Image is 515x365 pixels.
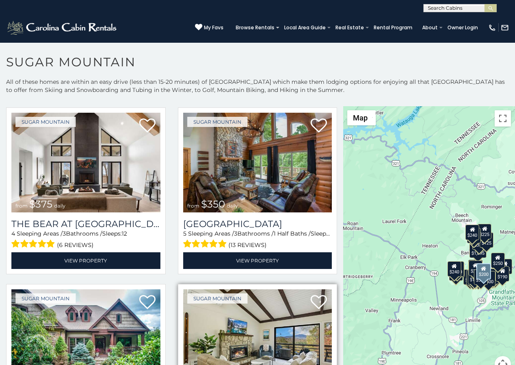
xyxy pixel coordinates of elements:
a: Browse Rentals [232,22,278,33]
span: from [187,203,199,209]
a: [GEOGRAPHIC_DATA] [183,219,332,229]
a: Rental Program [370,22,416,33]
img: phone-regular-white.png [488,24,496,32]
div: $200 [476,263,491,280]
a: View Property [11,252,160,269]
img: Grouse Moor Lodge [183,113,332,212]
span: My Favs [204,24,224,31]
img: The Bear At Sugar Mountain [11,113,160,212]
div: $155 [498,259,512,274]
a: Sugar Mountain [187,117,248,127]
h3: Grouse Moor Lodge [183,219,332,229]
a: Add to favorites [139,118,156,135]
div: Sleeping Areas / Bathrooms / Sleeps: [183,229,332,250]
a: View Property [183,252,332,269]
div: $240 [465,225,479,240]
span: $375 [29,198,53,210]
span: (13 reviews) [228,240,267,250]
span: 1 Half Baths / [274,230,311,237]
a: My Favs [195,24,224,32]
div: $175 [468,269,482,284]
a: Add to favorites [311,294,327,311]
a: The Bear At [GEOGRAPHIC_DATA] [11,219,160,229]
button: Change map style [347,110,376,125]
span: $350 [201,198,225,210]
div: $190 [495,266,509,282]
div: $240 [447,261,461,277]
h3: The Bear At Sugar Mountain [11,219,160,229]
a: Add to favorites [311,118,327,135]
a: Sugar Mountain [15,293,76,304]
span: daily [54,203,66,209]
div: Sleeping Areas / Bathrooms / Sleeps: [11,229,160,250]
a: Add to favorites [139,294,156,311]
span: (6 reviews) [57,240,94,250]
a: Sugar Mountain [15,117,76,127]
img: White-1-2.png [6,20,119,36]
a: Local Area Guide [280,22,330,33]
span: 4 [11,230,15,237]
span: 3 [63,230,66,237]
div: $1,095 [469,243,487,258]
div: $125 [480,232,493,248]
span: daily [227,203,238,209]
a: Grouse Moor Lodge from $350 daily [183,113,332,212]
span: 12 [122,230,127,237]
div: $250 [491,253,505,268]
div: $350 [474,269,488,285]
div: $300 [469,260,482,276]
span: from [15,203,28,209]
a: Sugar Mountain [187,293,248,304]
a: Real Estate [331,22,368,33]
div: $225 [478,224,491,239]
span: Map [353,114,368,122]
button: Toggle fullscreen view [495,110,511,127]
div: $190 [468,260,482,275]
div: $195 [486,269,500,284]
span: 12 [330,230,335,237]
a: About [418,22,442,33]
div: $155 [466,270,480,285]
a: Owner Login [443,22,482,33]
a: The Bear At Sugar Mountain from $375 daily [11,113,160,212]
span: 5 [183,230,186,237]
img: mail-regular-white.png [501,24,509,32]
span: 3 [234,230,237,237]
